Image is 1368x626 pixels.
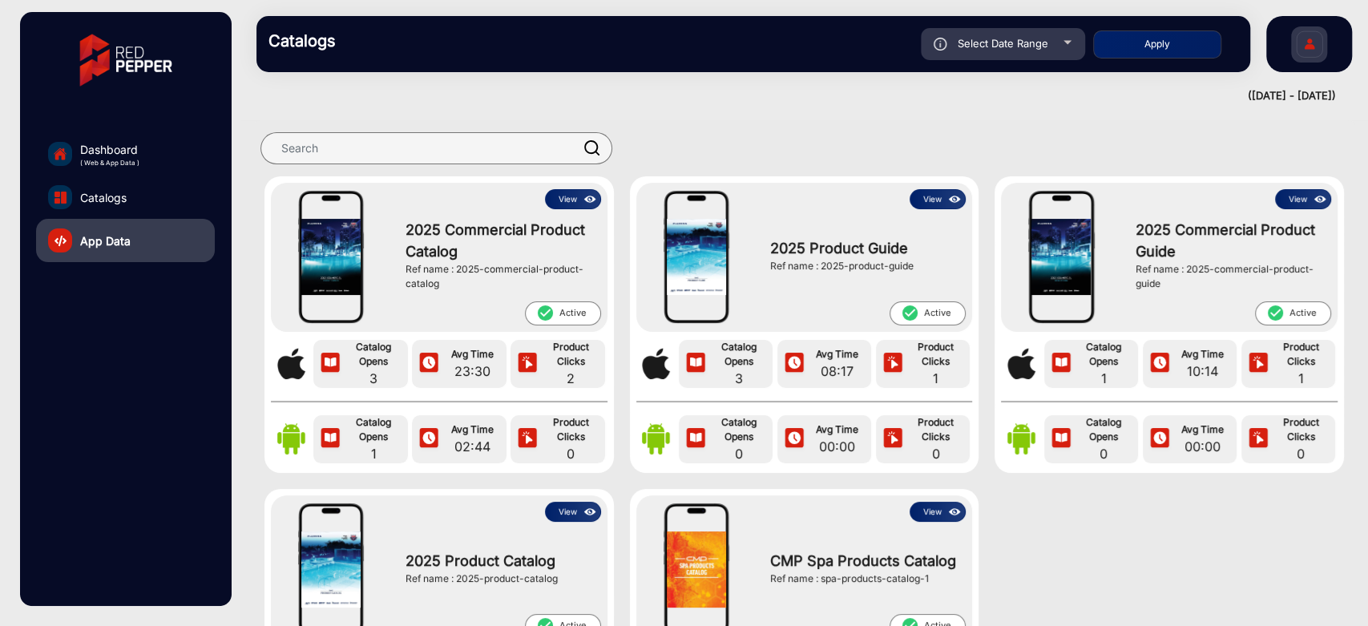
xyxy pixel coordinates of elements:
img: mobile-frame.png [297,189,365,325]
span: 0 [541,444,601,463]
span: Avg Time [807,422,867,437]
span: 2025 Product Guide [770,237,958,259]
span: Product Clicks [1271,340,1331,369]
img: icon [417,352,441,376]
div: Ref name : 2025-commercial-product-catalog [406,262,593,291]
span: 23:30 [442,361,502,381]
img: CMP Spa Products Catalog [667,531,726,608]
span: 3 [344,369,404,388]
span: 2025 Commercial Product Guide [1136,219,1323,262]
img: icon [1246,427,1270,451]
span: App Data [80,232,131,249]
span: 1 [1074,369,1134,388]
span: Avg Time [1172,422,1233,437]
img: mobile-frame.png [663,189,730,325]
a: App Data [36,219,215,262]
img: icon [1148,427,1172,451]
span: Active [525,301,601,325]
span: Select Date Range [958,37,1048,50]
span: ( Web & App Data ) [80,158,139,168]
img: vmg-logo [68,20,184,100]
img: icon [318,427,342,451]
span: Catalog Opens [708,415,769,444]
img: 2025 Product Guide [667,219,726,296]
span: 0 [906,444,966,463]
span: 1 [344,444,404,463]
span: Catalog Opens [344,415,404,444]
img: home [53,147,67,161]
span: 0 [708,444,769,463]
img: 2025 Commercial Product Catalog [301,219,361,296]
span: Catalog Opens [1074,415,1134,444]
span: Dashboard [80,141,139,158]
div: Ref name : spa-products-catalog-1 [770,571,958,586]
span: Catalog Opens [1074,340,1134,369]
h3: Catalogs [268,31,493,50]
span: Product Clicks [906,340,966,369]
mat-icon: check_circle [536,304,554,322]
button: Viewicon [545,502,601,522]
img: prodSearch.svg [584,140,600,155]
img: icon [782,427,806,451]
input: Search [260,132,612,164]
span: 1 [906,369,966,388]
img: icon [417,427,441,451]
span: 3 [708,369,769,388]
span: Product Clicks [541,340,601,369]
img: icon [581,503,599,521]
img: mobile-frame.png [1027,189,1095,325]
img: icon [1311,191,1330,208]
span: CMP Spa Products Catalog [770,550,958,571]
img: icon [881,352,905,376]
img: icon [1246,352,1270,376]
img: catalog [54,192,67,204]
span: Avg Time [442,422,502,437]
span: Product Clicks [541,415,601,444]
button: Viewicon [545,189,601,209]
img: icon [581,191,599,208]
img: icon [946,191,964,208]
span: 1 [1271,369,1331,388]
span: 00:00 [1172,437,1233,456]
span: 2025 Commercial Product Catalog [406,219,593,262]
img: icon [946,503,964,521]
span: Catalogs [80,189,127,206]
img: icon [1049,427,1073,451]
div: Ref name : 2025-product-catalog [406,571,593,586]
span: Product Clicks [1271,415,1331,444]
span: 0 [1271,444,1331,463]
div: Ref name : 2025-commercial-product-guide [1136,262,1323,291]
button: Viewicon [1275,189,1331,209]
span: Avg Time [1172,347,1233,361]
img: 2025 Product Catalog [301,531,361,608]
img: icon [1049,352,1073,376]
span: Catalog Opens [344,340,404,369]
img: icon [934,38,947,50]
img: icon [684,427,708,451]
mat-icon: check_circle [901,304,918,322]
button: Apply [1093,30,1221,59]
span: 2 [541,369,601,388]
img: icon [1148,352,1172,376]
span: 10:14 [1172,361,1233,381]
img: icon [881,427,905,451]
a: Dashboard( Web & App Data ) [36,132,215,176]
span: Active [890,301,966,325]
span: 02:44 [442,437,502,456]
span: Product Clicks [906,415,966,444]
button: Viewicon [910,189,966,209]
span: 00:00 [807,437,867,456]
img: icon [684,352,708,376]
img: catalog [54,235,67,247]
span: Catalog Opens [708,340,769,369]
img: icon [515,427,539,451]
div: ([DATE] - [DATE]) [240,88,1336,104]
span: 0 [1074,444,1134,463]
span: 2025 Product Catalog [406,550,593,571]
span: Active [1255,301,1331,325]
img: icon [515,352,539,376]
span: Avg Time [442,347,502,361]
span: 08:17 [807,361,867,381]
img: icon [318,352,342,376]
img: 2025 Commercial Product Guide [1031,219,1091,296]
